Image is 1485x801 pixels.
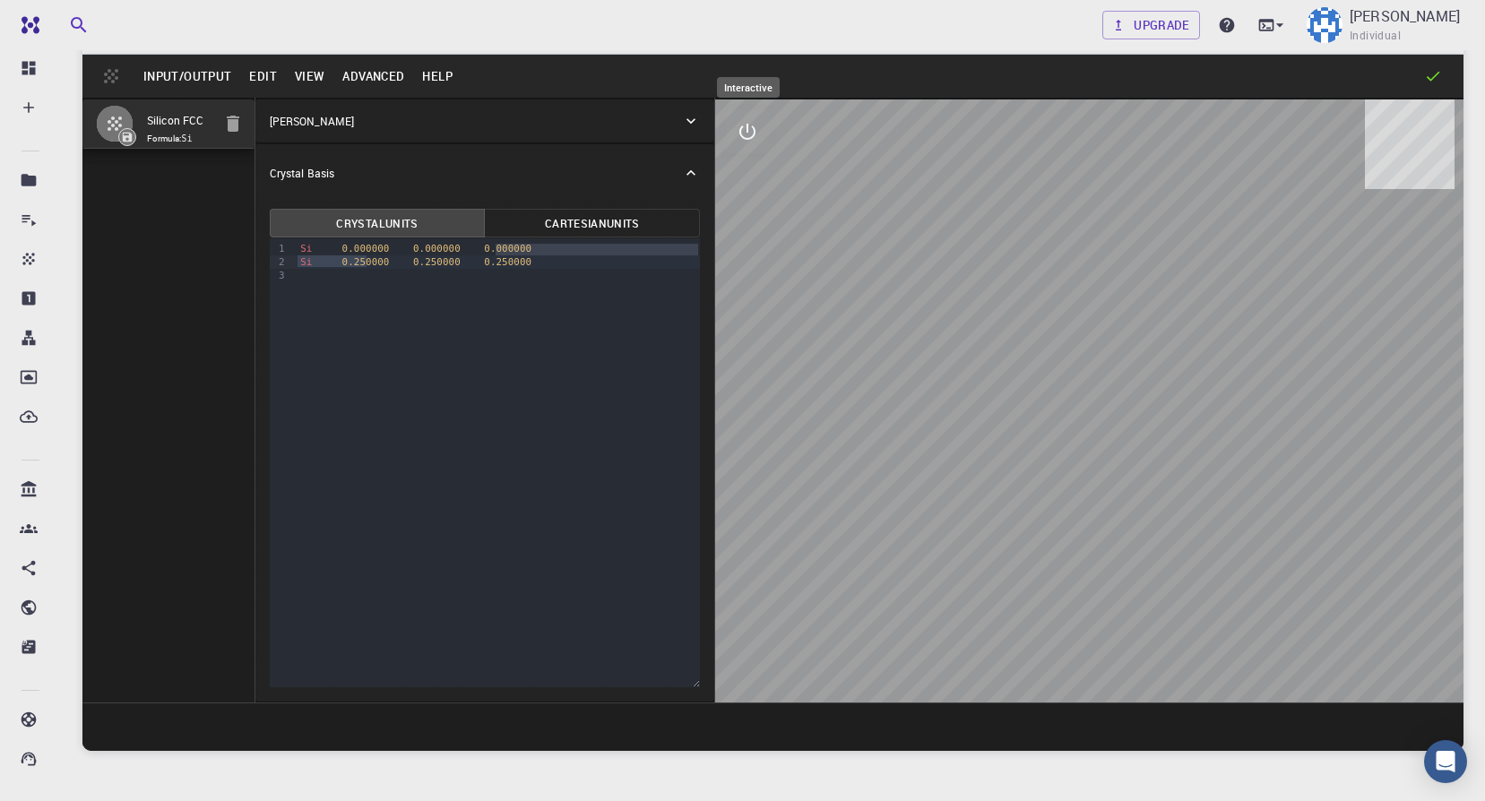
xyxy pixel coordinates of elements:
[33,12,89,29] span: サポート
[484,256,531,268] span: 0.250000
[147,132,212,146] span: Formula:
[134,62,240,90] button: Input/Output
[270,165,334,181] p: Crystal Basis
[333,62,413,90] button: Advanced
[413,243,461,254] span: 0.000000
[342,243,390,254] span: 0.000000
[14,16,39,34] img: logo
[1307,7,1343,43] img: Hidetake Masuda
[270,255,288,269] div: 2
[270,113,354,129] p: [PERSON_NAME]
[484,243,531,254] span: 0.000000
[342,256,390,268] span: 0.250000
[413,256,461,268] span: 0.250000
[1350,27,1401,45] span: Individual
[300,243,312,254] span: Si
[413,62,462,90] button: Help
[270,242,288,255] div: 1
[255,144,715,202] div: Crystal Basis
[1102,11,1200,39] a: Upgrade
[484,209,700,237] button: CartesianUnits
[1424,740,1467,783] div: Open Intercom Messenger
[300,256,312,268] span: Si
[255,99,715,142] div: [PERSON_NAME]
[286,62,334,90] button: View
[270,209,486,237] button: CrystalUnits
[270,269,288,282] div: 3
[182,133,193,143] code: Si
[240,62,286,90] button: Edit
[1350,5,1460,27] p: [PERSON_NAME]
